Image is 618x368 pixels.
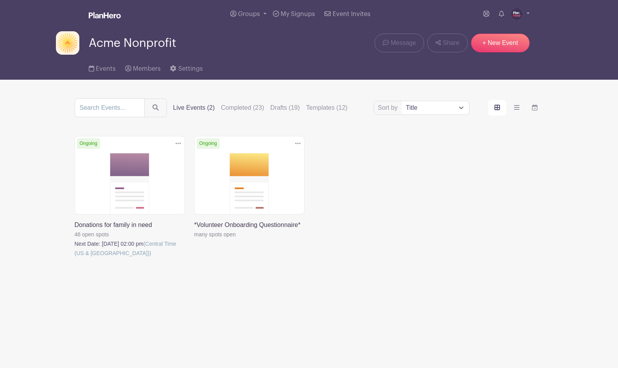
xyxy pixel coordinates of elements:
a: Members [125,55,161,80]
a: Events [89,55,116,80]
label: Live Events (2) [173,103,215,113]
div: filters [173,103,348,113]
label: Sort by [378,103,400,113]
img: logo_white-6c42ec7e38ccf1d336a20a19083b03d10ae64f83f12c07503d8b9e83406b4c7d.svg [89,12,121,18]
a: Settings [170,55,202,80]
img: PH-Logo-Circle-Centered-Purple.jpg [511,8,523,20]
label: Drafts (19) [270,103,300,113]
a: Message [374,34,424,52]
span: Acme Nonprofit [89,37,176,50]
a: + New Event [471,34,530,52]
input: Search Events... [75,98,145,117]
label: Completed (23) [221,103,264,113]
label: Templates (12) [306,103,348,113]
span: My Signups [281,11,315,17]
span: Events [96,66,116,72]
span: Groups [238,11,260,17]
span: Members [133,66,161,72]
span: Settings [178,66,203,72]
span: Share [443,38,460,48]
a: Share [427,34,468,52]
img: Acme-logo-ph.png [56,31,79,55]
div: order and view [488,100,544,116]
span: Event Invites [333,11,371,17]
span: Message [391,38,416,48]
